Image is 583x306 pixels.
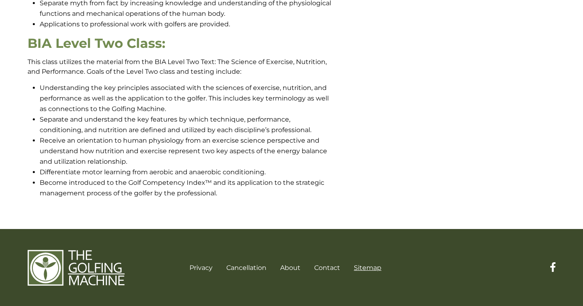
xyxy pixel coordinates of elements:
li: Become introduced to the Golf Competency Index™ and its application to the strategic management p... [40,178,333,199]
a: About [280,264,300,272]
li: Receive an orientation to human physiology from an exercise science perspective and understand ho... [40,135,333,167]
li: Understanding the key principles associated with the sciences of exercise, nutrition, and perform... [40,83,333,114]
a: Cancellation [226,264,266,272]
a: Privacy [189,264,213,272]
a: Contact [314,264,340,272]
li: Applications to professional work with golfers are provided. [40,19,333,30]
li: Differentiate motor learning from aerobic and anaerobic conditioning. [40,167,333,178]
li: Separate and understand the key features by which technique, performance, conditioning, and nutri... [40,114,333,135]
img: The Golfing Machine [28,249,125,287]
p: This class utilizes the material from the BIA Level Two Text: The Science of Exercise, Nutrition,... [28,57,333,77]
a: Sitemap [354,264,381,272]
h2: BIA Level Two Class: [28,36,333,51]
